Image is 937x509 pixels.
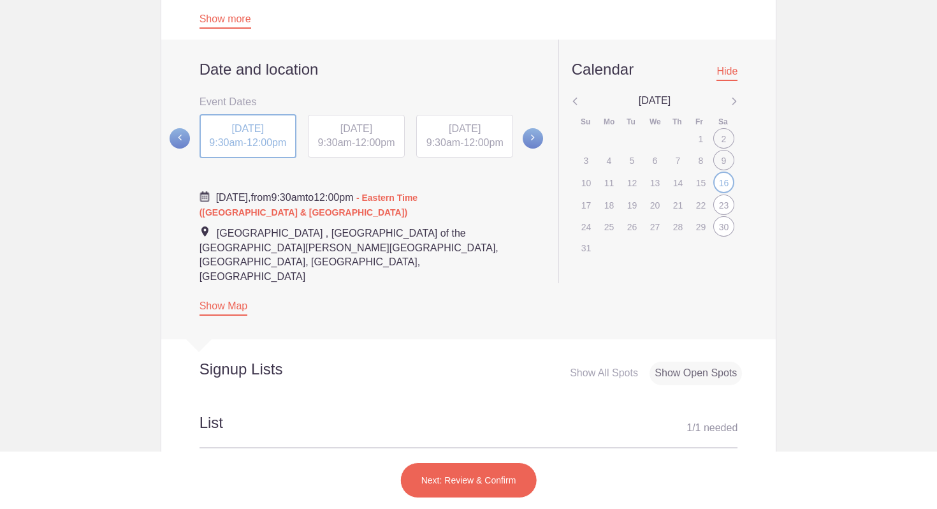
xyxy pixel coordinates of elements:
button: Next: Review & Confirm [400,462,537,498]
div: - [416,115,513,158]
div: Su [581,117,591,128]
h3: Event Dates [200,92,514,111]
img: Angle left gray [731,94,737,110]
div: 5 [621,151,643,170]
div: We [650,117,660,128]
span: [DATE], [216,192,251,203]
span: - Eastern Time ([GEOGRAPHIC_DATA] & [GEOGRAPHIC_DATA]) [200,193,418,218]
div: 28 [667,217,688,236]
div: 29 [690,217,711,236]
div: 4 [599,151,620,170]
span: [DATE] [449,123,481,134]
div: 20 [644,195,665,214]
div: Sa [718,117,729,128]
div: 22 [690,195,711,214]
div: 24 [576,217,597,236]
a: Show Map [200,300,248,316]
div: 14 [667,173,688,192]
div: 30 [713,216,734,237]
div: 7 [667,151,688,170]
img: Angle left gray [572,94,578,110]
div: 19 [621,195,643,214]
h2: Date and location [200,60,514,79]
div: Tu [627,117,637,128]
div: 15 [690,173,711,192]
div: 27 [644,217,665,236]
div: 17 [576,195,597,214]
span: 9:30am [209,137,243,148]
div: - [308,115,405,158]
span: 12:00pm [247,137,286,148]
span: [DATE] [340,123,372,134]
div: 16 [713,172,734,193]
div: 11 [599,173,620,192]
img: Cal purple [200,191,210,202]
a: Show more [200,13,251,29]
div: 8 [690,151,711,170]
button: [DATE] 9:30am-12:00pm [199,114,297,159]
div: 13 [644,173,665,192]
img: Event location [201,226,208,237]
span: 12:00pm [463,137,503,148]
div: 2 [713,128,734,149]
div: Th [672,117,683,128]
span: [DATE] [232,123,264,134]
button: [DATE] 9:30am-12:00pm [416,114,514,159]
div: - [200,114,296,159]
div: Show All Spots [565,362,643,385]
div: Mo [604,117,614,128]
div: 23 [713,195,734,215]
span: 12:00pm [355,137,395,148]
span: / [692,422,695,433]
div: 1 [690,129,711,148]
h2: List [200,412,738,448]
button: [DATE] 9:30am-12:00pm [307,114,405,159]
div: Calendar [572,60,634,79]
div: Fr [695,117,706,128]
span: Hide [716,66,737,81]
span: 12:00pm [314,192,353,203]
span: from to [200,192,418,218]
div: 3 [576,151,597,170]
span: [DATE] [639,95,671,106]
div: 12 [621,173,643,192]
div: 26 [621,217,643,236]
div: 21 [667,195,688,214]
div: 10 [576,173,597,192]
h2: Signup Lists [161,360,367,379]
div: 9 [713,150,734,170]
div: 31 [576,238,597,257]
div: 6 [644,151,665,170]
div: 1 1 needed [686,418,737,438]
div: 25 [599,217,620,236]
span: 9:30am [318,137,352,148]
div: 18 [599,195,620,214]
span: [GEOGRAPHIC_DATA] , [GEOGRAPHIC_DATA] of the [GEOGRAPHIC_DATA][PERSON_NAME][GEOGRAPHIC_DATA], [GE... [200,228,498,283]
span: 9:30am [271,192,305,203]
div: Show Open Spots [650,362,742,385]
span: 9:30am [426,137,460,148]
